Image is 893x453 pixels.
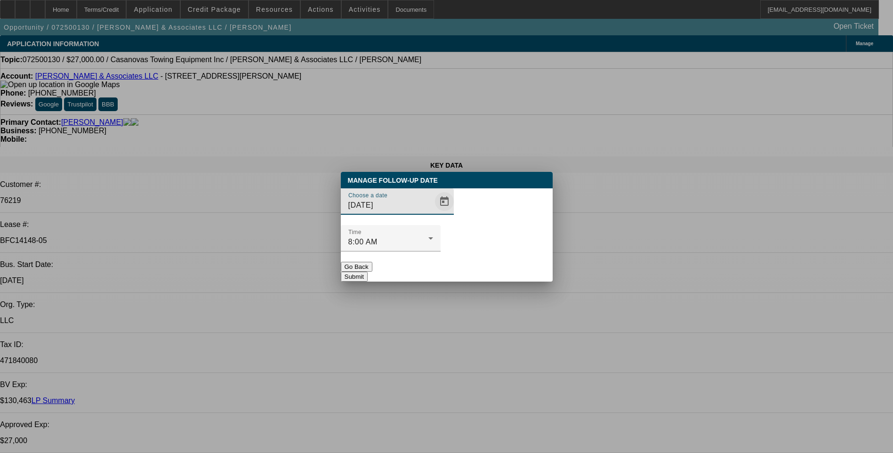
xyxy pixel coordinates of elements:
button: Go Back [341,262,372,272]
button: Submit [341,272,368,282]
mat-label: Time [348,229,362,235]
button: Open calendar [435,192,454,211]
span: Manage Follow-Up Date [348,177,438,184]
span: 8:00 AM [348,238,378,246]
mat-label: Choose a date [348,192,387,198]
